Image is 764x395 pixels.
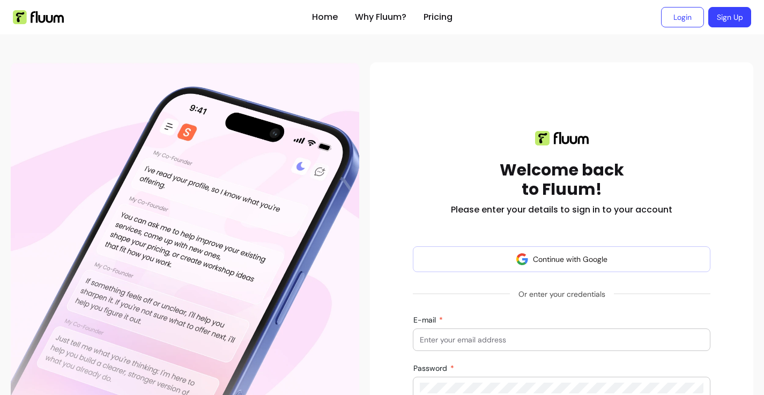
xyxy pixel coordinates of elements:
input: E-mail [420,334,703,345]
span: Or enter your credentials [510,284,614,304]
a: Why Fluum? [355,11,406,24]
span: Password [413,363,449,373]
h1: Welcome back to Fluum! [500,160,624,199]
img: avatar [516,253,529,266]
img: Fluum logo [535,131,589,145]
a: Home [312,11,338,24]
img: Fluum Logo [13,10,64,24]
a: Login [661,7,704,27]
a: Pricing [424,11,453,24]
h2: Please enter your details to sign in to your account [451,203,672,216]
a: Sign Up [708,7,751,27]
button: Continue with Google [413,246,710,272]
span: E-mail [413,315,438,325]
input: Password [420,383,703,393]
